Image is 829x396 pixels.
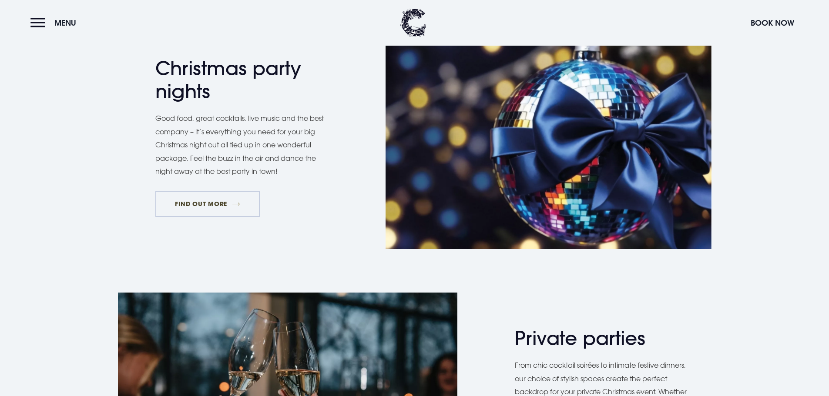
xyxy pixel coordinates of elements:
[386,32,712,249] img: Hotel Christmas in Northern Ireland
[30,13,81,32] button: Menu
[155,112,334,178] p: Good food, great cocktails, live music and the best company – it’s everything you need for your b...
[400,9,426,37] img: Clandeboye Lodge
[54,18,76,28] span: Menu
[746,13,799,32] button: Book Now
[155,191,260,217] a: FIND OUT MORE
[515,327,685,350] h2: Private parties
[155,57,325,103] h2: Christmas party nights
